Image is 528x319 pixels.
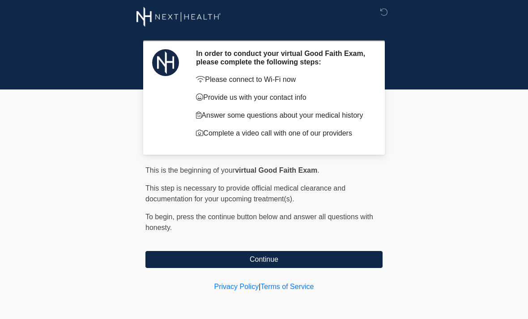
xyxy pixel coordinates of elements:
img: Next-Health Montecito Logo [136,7,221,27]
p: Complete a video call with one of our providers [196,128,369,139]
span: This is the beginning of your [145,166,235,174]
span: . [317,166,319,174]
h2: In order to conduct your virtual Good Faith Exam, please complete the following steps: [196,49,369,66]
span: To begin, [145,213,176,221]
a: Terms of Service [260,283,314,290]
img: Agent Avatar [152,49,179,76]
p: Please connect to Wi-Fi now [196,74,369,85]
span: press the continue button below and answer all questions with honesty. [145,213,373,231]
span: This step is necessary to provide official medical clearance and documentation for your upcoming ... [145,184,345,203]
p: Provide us with your contact info [196,92,369,103]
p: Answer some questions about your medical history [196,110,369,121]
button: Continue [145,251,383,268]
strong: virtual Good Faith Exam [235,166,317,174]
a: Privacy Policy [214,283,259,290]
a: | [259,283,260,290]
